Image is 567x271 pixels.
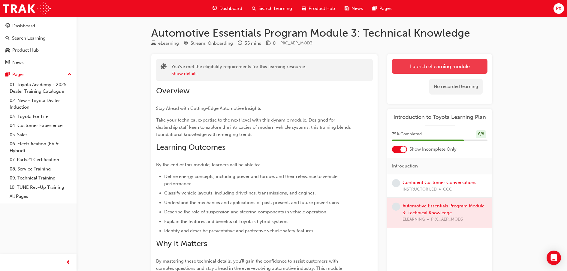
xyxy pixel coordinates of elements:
div: 0 [273,40,276,47]
span: Identify and describe preventative and protective vehicle safety features [164,228,313,233]
a: 02. New - Toyota Dealer Induction [7,96,74,112]
span: Take your technical expertise to the next level with this dynamic module. Designed for dealership... [156,117,352,137]
div: 6 / 8 [476,130,486,138]
span: Define energy concepts, including power and torque, and their relevance to vehicle performance. [164,174,339,186]
div: Dashboard [12,23,35,29]
a: 10. TUNE Rev-Up Training [7,183,74,192]
span: Explain the features and benefits of Toyota’s hybrid systems. [164,219,290,224]
span: prev-icon [66,259,71,266]
span: pages-icon [372,5,377,12]
span: learningResourceType_ELEARNING-icon [151,41,156,46]
span: By the end of this module, learners will be able to: [156,162,260,167]
a: Introduction to Toyota Learning Plan [392,114,487,121]
div: Duration [238,40,261,47]
span: up-icon [68,71,72,79]
span: clock-icon [238,41,242,46]
button: Pages [2,69,74,80]
span: Describe the role of suspension and steering components in vehicle operation. [164,209,327,215]
span: Classify vehicle layouts, including drivelines, transmissions, and engines. [164,190,316,196]
span: Overview [156,86,190,95]
span: Search Learning [258,5,292,12]
a: news-iconNews [340,2,368,15]
a: pages-iconPages [368,2,397,15]
a: Confident Customer Conversations [403,180,476,185]
span: CCC [443,186,452,193]
span: INSTRUCTOR LED [403,186,437,193]
span: Show Incomplete Only [409,146,457,153]
button: DashboardSearch LearningProduct HubNews [2,19,74,69]
span: Why It Matters [156,239,207,248]
h1: Automotive Essentials Program Module 3: Technical Knowledge [151,26,492,40]
span: Learning Outcomes [156,143,225,152]
a: News [2,57,74,68]
a: Launch eLearning module [392,59,487,74]
span: Dashboard [219,5,242,12]
span: news-icon [345,5,349,12]
span: Stay Ahead with Cutting-Edge Automotive Insights [156,106,261,111]
span: search-icon [252,5,256,12]
span: guage-icon [213,5,217,12]
span: Introduction [392,163,418,170]
a: 01. Toyota Academy - 2025 Dealer Training Catalogue [7,80,74,96]
span: pages-icon [5,72,10,77]
div: eLearning [158,40,179,47]
a: All Pages [7,192,74,201]
div: News [12,59,24,66]
a: guage-iconDashboard [208,2,247,15]
div: Search Learning [12,35,46,42]
a: 09. Technical Training [7,173,74,183]
span: 75 % Completed [392,131,422,138]
button: Show details [171,70,198,77]
div: 35 mins [245,40,261,47]
a: 03. Toyota For Life [7,112,74,121]
span: learningRecordVerb_NONE-icon [392,203,400,211]
span: Understand the mechanics and applications of past, present, and future powertrains. [164,200,340,205]
div: No recorded learning [429,79,483,95]
span: Pages [379,5,392,12]
div: Pages [12,71,25,78]
span: money-icon [266,41,270,46]
div: Price [266,40,276,47]
div: Stream [184,40,233,47]
div: Open Intercom Messenger [547,251,561,265]
span: News [351,5,363,12]
img: Trak [3,2,51,15]
a: Product Hub [2,45,74,56]
div: Stream: Onboarding [191,40,233,47]
span: PX [556,5,561,12]
div: Type [151,40,179,47]
a: 07. Parts21 Certification [7,155,74,164]
a: Dashboard [2,20,74,32]
span: search-icon [5,36,10,41]
a: Search Learning [2,33,74,44]
button: PX [553,3,564,14]
span: Learning resource code [280,41,312,46]
div: Product Hub [12,47,39,54]
span: news-icon [5,60,10,65]
a: car-iconProduct Hub [297,2,340,15]
span: target-icon [184,41,188,46]
a: search-iconSearch Learning [247,2,297,15]
span: puzzle-icon [161,64,167,71]
div: You've met the eligibility requirements for this learning resource. [171,63,306,77]
a: 06. Electrification (EV & Hybrid) [7,139,74,155]
a: 04. Customer Experience [7,121,74,130]
span: car-icon [302,5,306,12]
span: Product Hub [309,5,335,12]
a: 05. Sales [7,130,74,140]
span: car-icon [5,48,10,53]
a: 08. Service Training [7,164,74,174]
span: guage-icon [5,23,10,29]
span: learningRecordVerb_NONE-icon [392,179,400,187]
